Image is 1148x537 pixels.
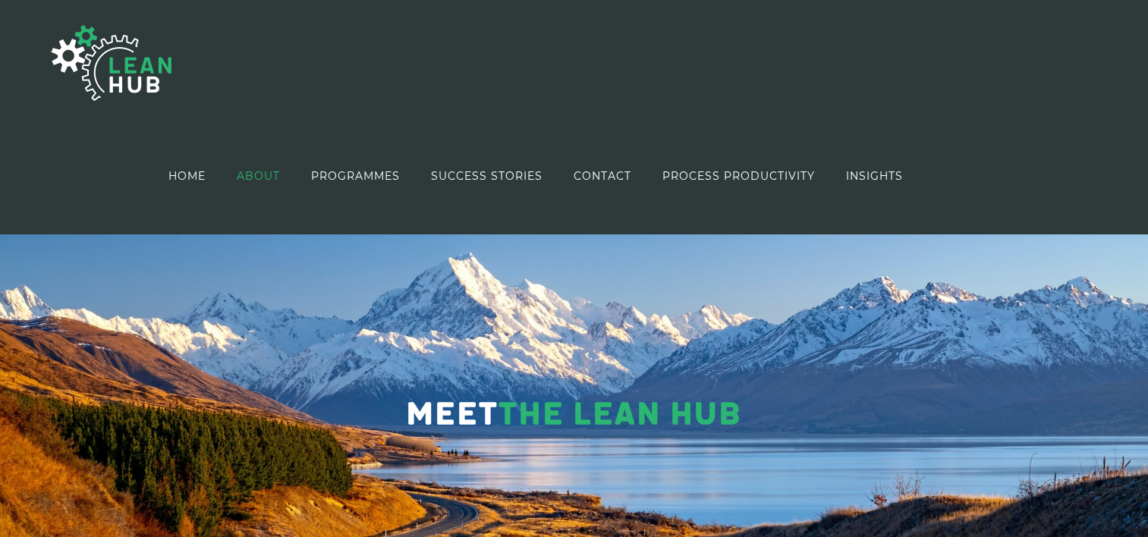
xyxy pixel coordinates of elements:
[405,395,498,434] span: Meet
[431,171,543,181] span: SUCCESS STORIES
[574,171,631,181] span: CONTACT
[168,171,206,181] span: HOME
[311,132,400,219] a: PROGRAMMES
[662,171,815,181] span: PROCESS PRODUCTIVITY
[431,132,543,219] a: SUCCESS STORIES
[311,171,400,181] span: PROGRAMMES
[237,132,280,219] a: ABOUT
[168,132,206,219] a: HOME
[574,132,631,219] a: CONTACT
[846,132,903,219] a: INSIGHTS
[168,132,903,219] nav: Main Menu
[498,395,740,434] span: The Lean Hub
[36,9,187,117] img: The Lean Hub | Optimising productivity with Lean Logo
[846,171,903,181] span: INSIGHTS
[662,132,815,219] a: PROCESS PRODUCTIVITY
[237,171,280,181] span: ABOUT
